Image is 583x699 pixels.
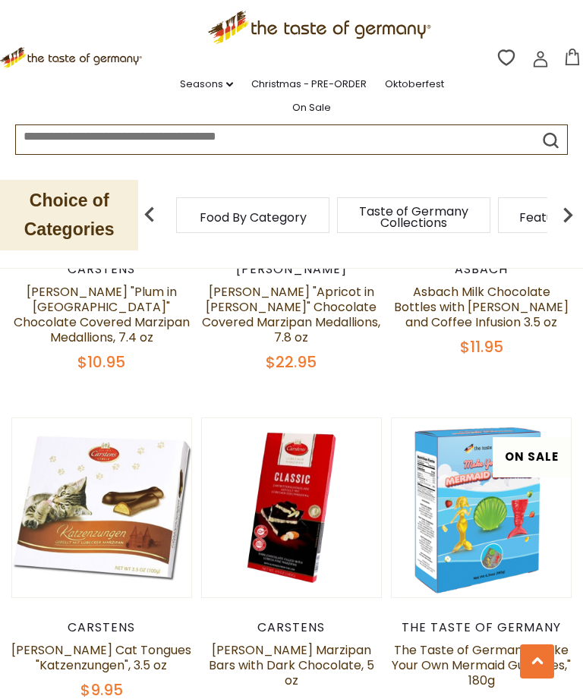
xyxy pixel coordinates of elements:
img: Carstens Luebecker Marzipan Bars with Dark Chocolate, 5 oz [202,418,381,597]
div: Asbach [391,262,572,277]
div: Carstens [11,262,192,277]
a: Christmas - PRE-ORDER [251,76,367,93]
div: The Taste of Germany [391,620,572,635]
a: [PERSON_NAME] "Apricot in [PERSON_NAME]" Chocolate Covered Marzipan Medallions, 7.8 oz [202,283,380,346]
a: [PERSON_NAME] Marzipan Bars with Dark Chocolate, 5 oz [209,641,374,689]
div: Carstens [11,620,192,635]
img: next arrow [553,200,583,230]
span: $11.95 [460,336,503,357]
div: Carstens [201,620,382,635]
a: Oktoberfest [385,76,444,93]
a: Food By Category [200,212,307,223]
a: Taste of Germany Collections [353,206,474,228]
span: $22.95 [266,351,317,373]
a: On Sale [292,99,331,116]
div: [PERSON_NAME] [201,262,382,277]
a: Seasons [180,76,233,93]
img: Carstens Marzipan Cat Tongues "Katzenzungen", 3.5 oz [12,418,191,597]
img: previous arrow [134,200,165,230]
img: The Taste of Germany "Make Your Own Mermaid Gummies," 180g [392,418,571,597]
a: Asbach Milk Chocolate Bottles with [PERSON_NAME] and Coffee Infusion 3.5 oz [394,283,569,331]
a: [PERSON_NAME] "Plum in [GEOGRAPHIC_DATA]" Chocolate Covered Marzipan Medallions, 7.4 oz [14,283,190,346]
a: [PERSON_NAME] Cat Tongues "Katzenzungen", 3.5 oz [11,641,191,674]
span: $10.95 [77,351,125,373]
a: The Taste of Germany "Make Your Own Mermaid Gummies," 180g [392,641,571,689]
